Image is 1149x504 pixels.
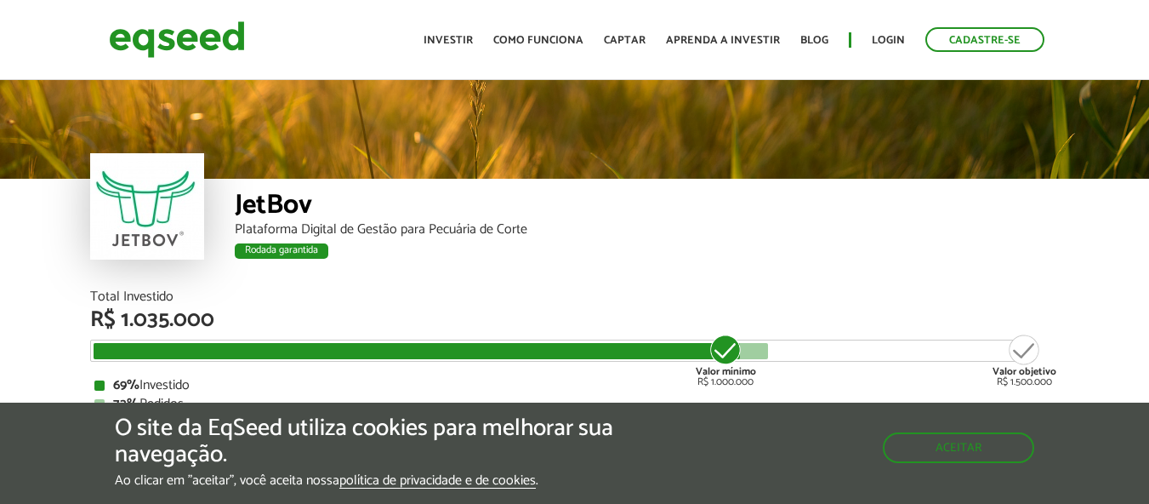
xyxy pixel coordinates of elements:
[115,415,666,468] h5: O site da EqSeed utiliza cookies para melhorar sua navegação.
[666,35,780,46] a: Aprenda a investir
[993,333,1056,387] div: R$ 1.500.000
[115,472,666,489] p: Ao clicar em "aceitar", você aceita nossa .
[113,374,139,397] strong: 69%
[94,398,1055,411] div: Pedidos
[800,35,828,46] a: Blog
[993,364,1056,380] strong: Valor objetivo
[339,474,536,489] a: política de privacidade e de cookies
[883,432,1034,463] button: Aceitar
[925,27,1044,52] a: Cadastre-se
[113,392,139,415] strong: 72%
[235,192,1060,223] div: JetBov
[604,35,646,46] a: Captar
[90,309,1060,331] div: R$ 1.035.000
[696,364,756,380] strong: Valor mínimo
[424,35,473,46] a: Investir
[872,35,905,46] a: Login
[109,17,245,62] img: EqSeed
[235,223,1060,237] div: Plataforma Digital de Gestão para Pecuária de Corte
[493,35,583,46] a: Como funciona
[235,243,328,259] div: Rodada garantida
[90,290,1060,304] div: Total Investido
[94,379,1055,392] div: Investido
[694,333,758,387] div: R$ 1.000.000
